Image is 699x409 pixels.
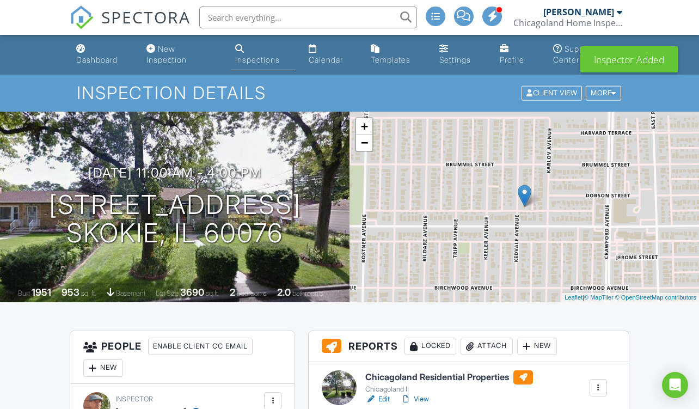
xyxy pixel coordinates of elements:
a: Edit [365,394,390,405]
a: © OpenStreetMap contributors [615,294,696,301]
span: sq. ft. [81,289,96,297]
div: Locked [404,338,456,355]
div: 953 [62,286,79,298]
a: Dashboard [72,39,133,70]
a: Calendar [304,39,358,70]
span: sq.ft. [206,289,219,297]
a: Zoom in [356,118,372,135]
span: Lot Size [156,289,179,297]
a: Support Center [549,39,627,70]
a: Templates [366,39,426,70]
div: New Inspection [146,44,187,64]
div: Chicagoland Home Inspectors, Inc. [513,17,622,28]
h6: Chicagoland Residential Properties [365,370,533,384]
a: Inspections [231,39,296,70]
div: Client View [522,86,582,101]
div: Chicagoland II [365,385,533,394]
div: Enable Client CC Email [148,338,253,355]
div: Attach [461,338,513,355]
div: 2 [230,286,235,298]
h1: [STREET_ADDRESS] Skokie, IL 60076 [49,191,301,248]
div: Open Intercom Messenger [662,372,688,398]
div: Support Center [553,44,594,64]
a: Leaflet [565,294,582,301]
h3: People [70,331,295,384]
div: Settings [439,55,471,64]
div: Dashboard [76,55,118,64]
a: New Inspection [142,39,222,70]
span: Built [18,289,30,297]
div: Inspections [235,55,280,64]
div: [PERSON_NAME] [543,7,614,17]
h3: Reports [309,331,628,362]
div: 2.0 [277,286,291,298]
span: basement [116,289,145,297]
a: Company Profile [495,39,540,70]
span: bathrooms [292,289,323,297]
span: Inspector [115,395,153,403]
h1: Inspection Details [77,83,622,102]
div: Templates [371,55,410,64]
a: Settings [435,39,487,70]
div: More [586,86,621,101]
a: SPECTORA [70,15,191,38]
h3: [DATE] 11:00 am - 4:00 pm [88,166,261,180]
div: New [517,338,557,355]
a: © MapTiler [584,294,614,301]
a: Client View [520,88,585,96]
span: bedrooms [237,289,267,297]
img: The Best Home Inspection Software - Spectora [70,5,94,29]
a: Chicagoland Residential Properties Chicagoland II [365,370,533,394]
span: SPECTORA [101,5,191,28]
div: New [83,359,123,377]
div: Profile [500,55,524,64]
input: Search everything... [199,7,417,28]
div: 1951 [32,286,51,298]
a: View [401,394,429,405]
div: 3690 [180,286,204,298]
div: Calendar [309,55,343,64]
div: | [562,293,699,302]
a: Zoom out [356,135,372,151]
div: Inspector Added [580,46,678,72]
